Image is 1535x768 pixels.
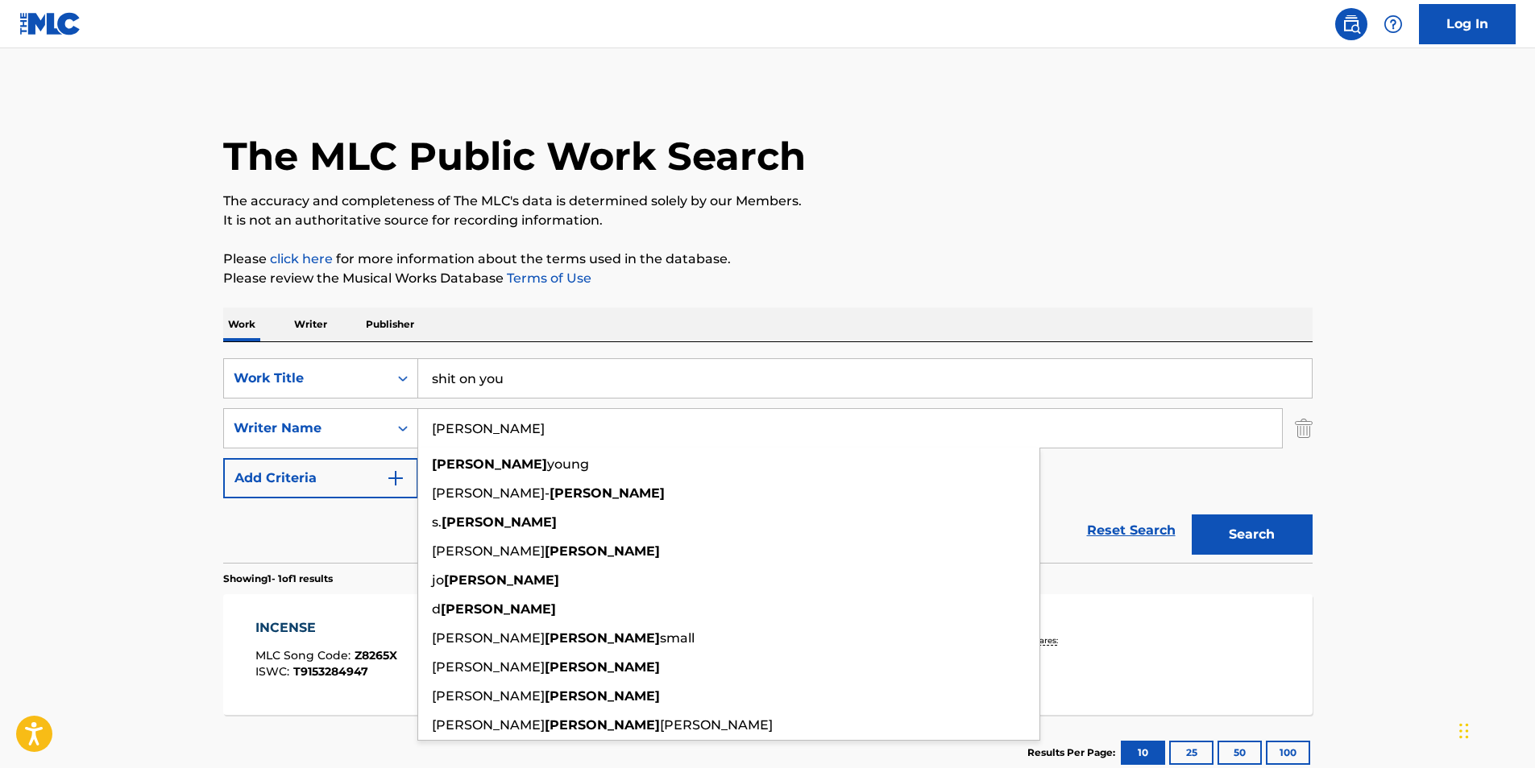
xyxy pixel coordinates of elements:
button: 25 [1169,741,1213,765]
strong: [PERSON_NAME] [550,485,665,501]
span: jo [432,572,444,588]
img: help [1384,14,1403,34]
strong: [PERSON_NAME] [441,601,556,617]
button: 100 [1266,741,1310,765]
a: Public Search [1335,8,1367,40]
p: Please for more information about the terms used in the database. [223,250,1313,269]
p: Publisher [361,308,419,341]
a: Reset Search [1079,513,1184,548]
span: young [547,456,589,472]
a: click here [270,251,333,266]
strong: [PERSON_NAME] [444,572,559,588]
button: Add Criteria [223,458,418,498]
span: [PERSON_NAME] [432,630,545,646]
div: Work Title [234,369,379,388]
p: Writer [289,308,332,341]
strong: [PERSON_NAME] [432,456,547,472]
span: small [660,630,695,646]
img: 9d2ae6d4665cec9f34b9.svg [386,469,405,488]
strong: [PERSON_NAME] [442,514,557,530]
p: Results Per Page: [1027,745,1119,760]
div: INCENSE [255,618,397,638]
p: It is not an authoritative source for recording information. [223,211,1313,230]
strong: [PERSON_NAME] [545,659,660,675]
span: T9153284947 [293,664,368,679]
p: The accuracy and completeness of The MLC's data is determined solely by our Members. [223,192,1313,211]
span: [PERSON_NAME] [432,659,545,675]
img: MLC Logo [19,12,81,35]
img: Delete Criterion [1295,408,1313,448]
button: 10 [1121,741,1165,765]
strong: [PERSON_NAME] [545,630,660,646]
span: [PERSON_NAME] [660,717,773,733]
a: INCENSEMLC Song Code:Z8265XISWC:T9153284947Writers (3)[PERSON_NAME] [PERSON_NAME], [PERSON_NAME]R... [223,594,1313,715]
button: Search [1192,514,1313,555]
p: Work [223,308,260,341]
img: search [1342,14,1361,34]
strong: [PERSON_NAME] [545,543,660,559]
button: 50 [1218,741,1262,765]
span: [PERSON_NAME] [432,543,545,559]
a: Terms of Use [504,270,591,286]
span: MLC Song Code : [255,648,355,663]
p: Please review the Musical Works Database [223,269,1313,288]
div: Help [1377,8,1409,40]
span: s. [432,514,442,530]
h1: The MLC Public Work Search [223,132,806,180]
a: Log In [1419,4,1516,44]
span: ISWC : [255,664,293,679]
span: [PERSON_NAME] [432,717,545,733]
strong: [PERSON_NAME] [545,688,660,704]
span: Z8265X [355,648,397,663]
span: [PERSON_NAME] [432,688,545,704]
div: Writer Name [234,419,379,438]
span: [PERSON_NAME]- [432,485,550,501]
p: Showing 1 - 1 of 1 results [223,572,333,586]
form: Search Form [223,358,1313,563]
iframe: Chat Widget [1454,691,1535,768]
div: Drag [1459,707,1469,755]
strong: [PERSON_NAME] [545,717,660,733]
span: d [432,601,441,617]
